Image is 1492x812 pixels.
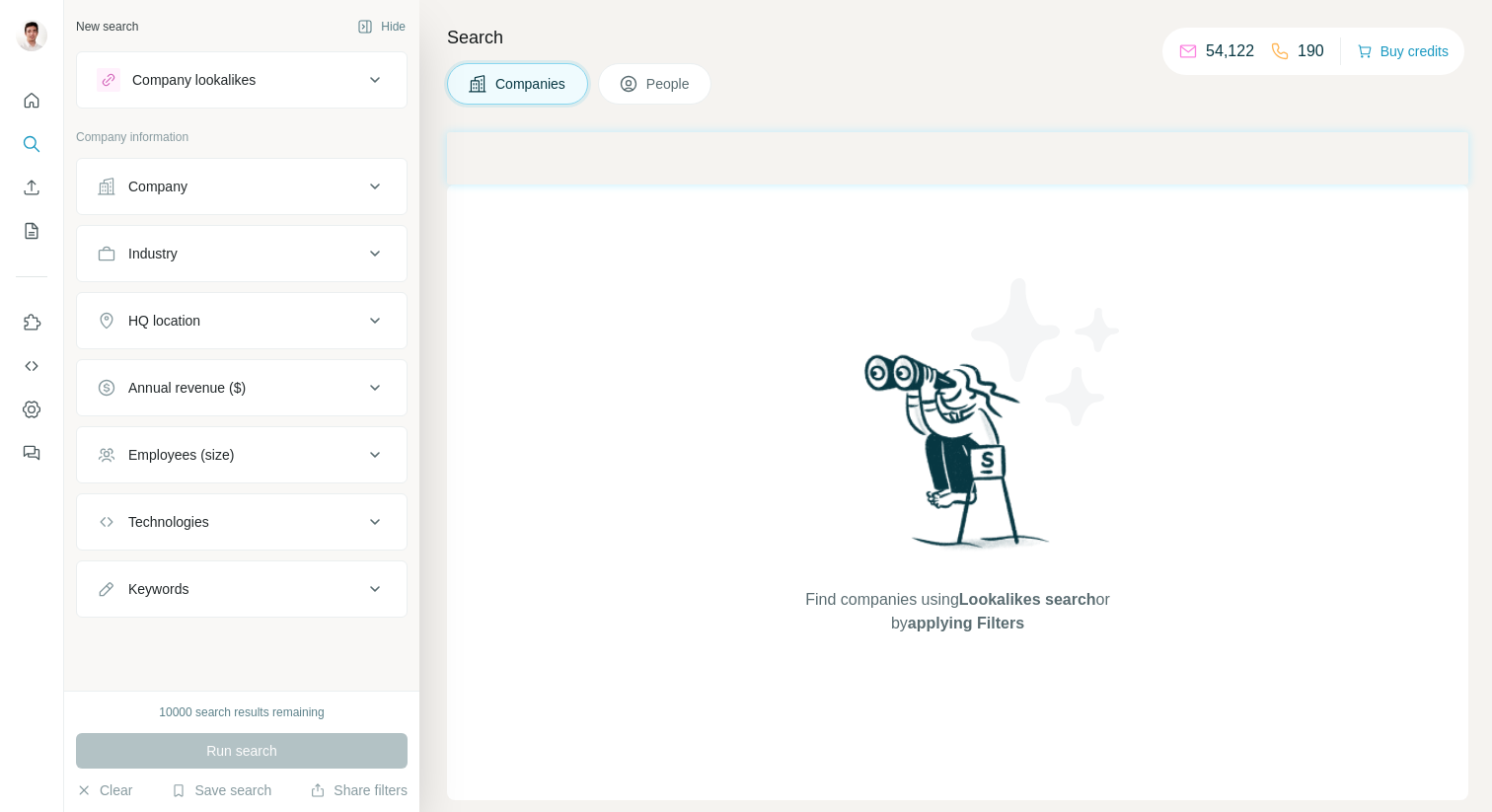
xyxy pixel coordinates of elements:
p: Company information [76,128,408,146]
button: Search [16,126,47,162]
button: Share filters [310,780,408,800]
button: Enrich CSV [16,170,47,205]
div: New search [76,18,138,36]
img: Surfe Illustration - Woman searching with binoculars [856,349,1061,569]
div: Company [128,177,187,196]
span: People [646,74,692,94]
h4: Search [447,24,1468,51]
button: Quick start [16,83,47,118]
button: HQ location [77,297,407,344]
span: applying Filters [908,615,1024,631]
span: Lookalikes search [959,591,1096,608]
button: Keywords [77,565,407,613]
button: Industry [77,230,407,277]
p: 54,122 [1206,39,1254,63]
button: Use Surfe API [16,348,47,384]
button: Buy credits [1357,37,1449,65]
button: Clear [76,780,132,800]
button: Feedback [16,435,47,471]
iframe: Banner [447,132,1468,185]
img: Surfe Illustration - Stars [958,263,1136,441]
button: Use Surfe on LinkedIn [16,305,47,340]
button: Employees (size) [77,431,407,479]
button: Company lookalikes [77,56,407,104]
div: HQ location [128,311,200,331]
span: Companies [495,74,567,94]
button: Annual revenue ($) [77,364,407,411]
button: Save search [171,780,271,800]
button: Dashboard [16,392,47,427]
button: Company [77,163,407,210]
img: Avatar [16,20,47,51]
button: Technologies [77,498,407,546]
div: Annual revenue ($) [128,378,246,398]
div: Keywords [128,579,188,599]
button: My lists [16,213,47,249]
button: Hide [343,12,419,41]
div: 10000 search results remaining [159,703,324,721]
div: Employees (size) [128,445,234,465]
div: Industry [128,244,178,263]
div: Company lookalikes [132,70,256,90]
div: Technologies [128,512,209,532]
span: Find companies using or by [799,588,1115,635]
p: 190 [1298,39,1324,63]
